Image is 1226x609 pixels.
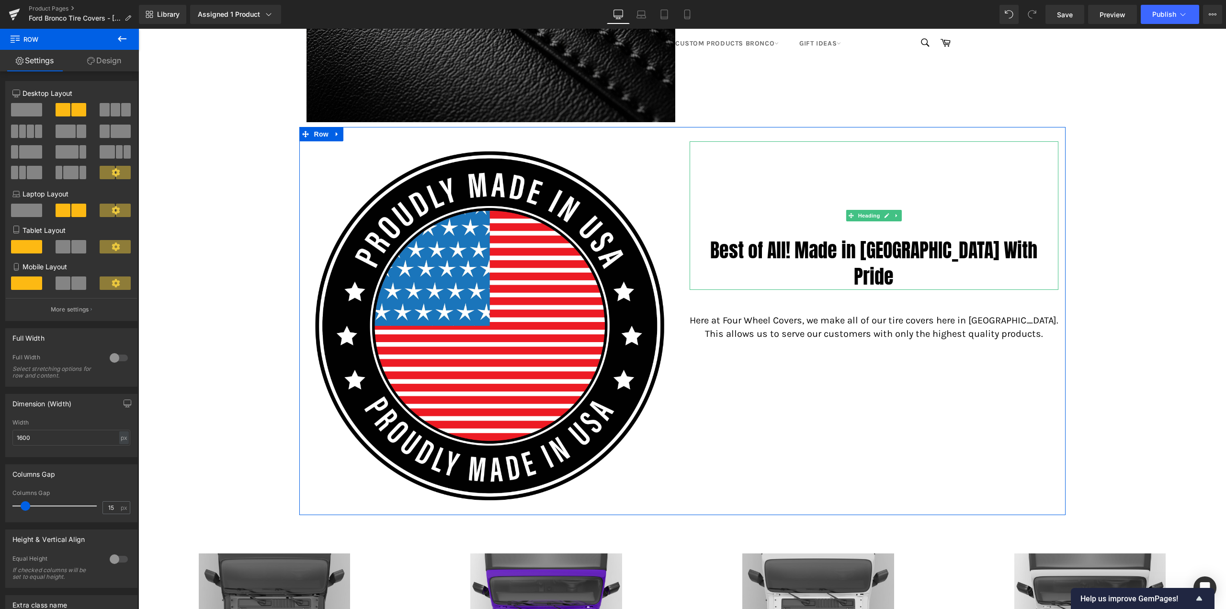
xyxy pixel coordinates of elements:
[12,530,85,543] div: Height & Vertical Align
[999,5,1019,24] button: Undo
[10,29,105,50] span: Row
[1100,10,1125,20] span: Preview
[12,189,130,199] p: Laptop Layout
[51,305,89,314] p: More settings
[12,225,130,235] p: Tablet Layout
[119,431,129,444] div: px
[12,262,130,272] p: Mobile Layout
[139,5,186,24] a: New Library
[1022,5,1042,24] button: Redo
[1080,594,1193,603] span: Help us improve GemPages!
[1080,593,1205,604] button: Show survey - Help us improve GemPages!
[12,354,100,364] div: Full Width
[630,5,653,24] a: Laptop
[12,419,130,426] div: Width
[551,285,920,311] p: Here at Four Wheel Covers, we make all of our tire covers here in [GEOGRAPHIC_DATA]. This allows ...
[29,5,139,12] a: Product Pages
[676,5,699,24] a: Mobile
[12,567,99,580] div: If checked columns will be set to equal height.
[1152,11,1176,18] span: Publish
[6,298,137,321] button: More settings
[1203,5,1222,24] button: More
[12,394,71,408] div: Dimension (Width)
[12,430,130,446] input: auto
[121,505,129,511] span: px
[29,14,121,22] span: Ford Bronco Tire Covers - [DATE] 09:44:29
[173,98,193,113] span: Row
[12,490,130,496] div: Columns Gap
[193,98,205,113] a: Expand / Collapse
[1141,5,1199,24] button: Publish
[12,596,67,609] div: Extra class name
[753,181,763,193] a: Expand / Collapse
[607,5,630,24] a: Desktop
[12,329,45,342] div: Full Width
[653,5,676,24] a: Tablet
[12,555,100,565] div: Equal Height
[1193,576,1216,599] div: Open Intercom Messenger
[157,10,180,19] span: Library
[1057,10,1073,20] span: Save
[12,88,130,98] p: Desktop Layout
[12,366,99,379] div: Select stretching options for row and content.
[198,10,273,19] div: Assigned 1 Product
[1088,5,1137,24] a: Preview
[551,208,920,261] h2: Best of All! Made in [GEOGRAPHIC_DATA] With Pride
[12,465,55,478] div: Columns Gap
[69,50,139,71] a: Design
[717,181,743,193] span: Heading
